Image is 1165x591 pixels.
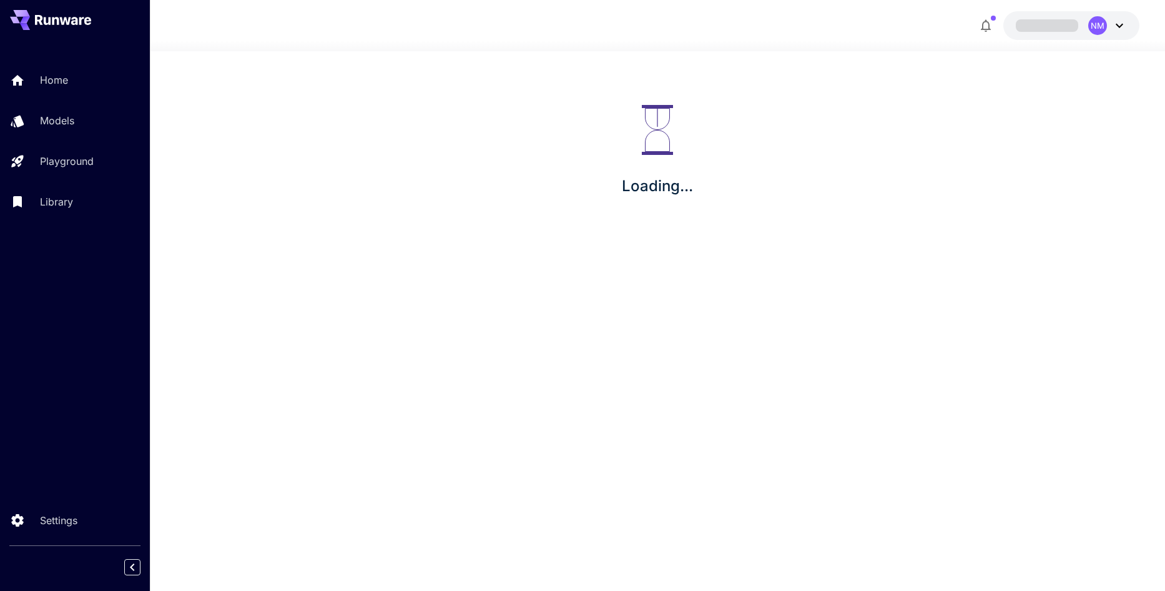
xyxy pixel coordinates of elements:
p: Models [40,113,74,128]
p: Playground [40,154,94,169]
p: Settings [40,513,77,528]
p: Home [40,72,68,87]
p: Loading... [622,175,693,197]
div: Collapse sidebar [134,556,150,579]
div: NM [1088,16,1107,35]
button: Collapse sidebar [124,559,140,575]
p: Library [40,194,73,209]
button: NM [1003,11,1139,40]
